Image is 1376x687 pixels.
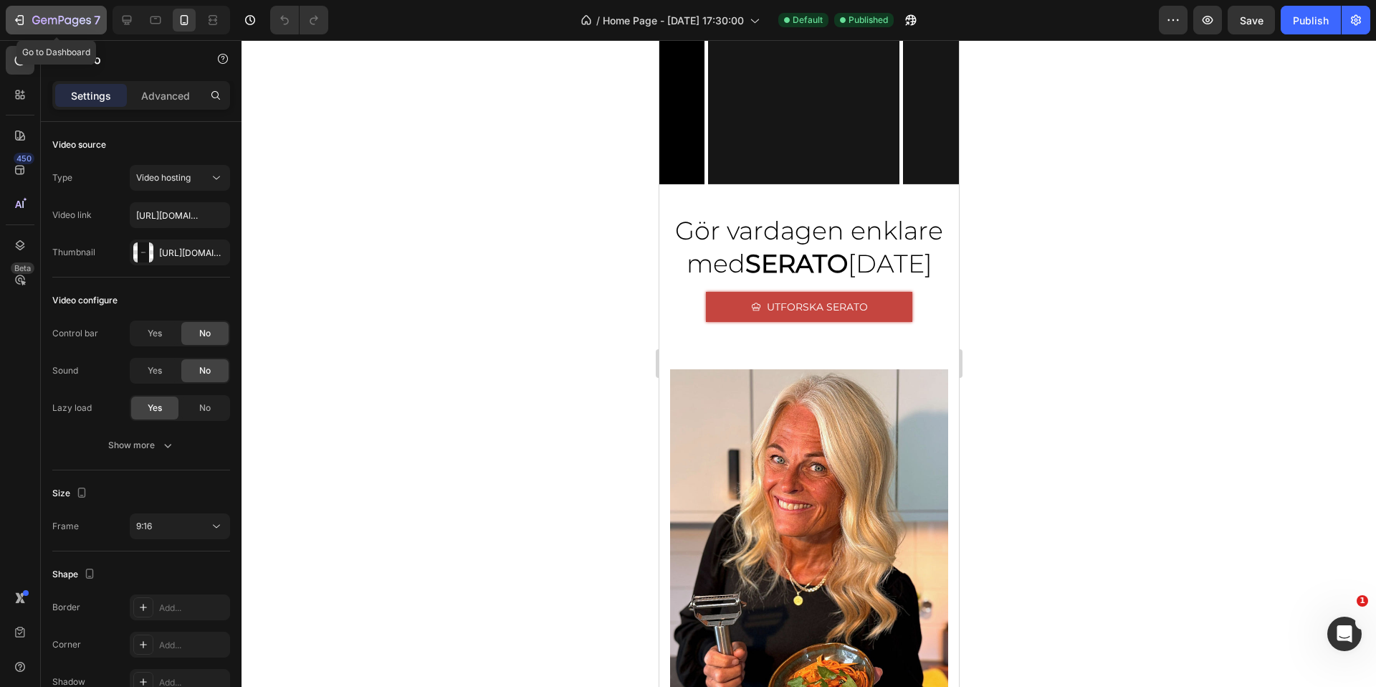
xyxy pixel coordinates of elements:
p: 7 [94,11,100,29]
div: Video configure [52,294,118,307]
button: Video hosting [130,165,230,191]
div: Show more [108,438,175,453]
span: Default [793,14,823,27]
div: Add... [159,639,226,652]
div: Control bar [52,327,98,340]
div: Shape [52,565,98,584]
button: Publish [1281,6,1341,34]
div: Video link [52,209,92,222]
span: No [199,402,211,414]
span: Yes [148,327,162,340]
div: Beta [11,262,34,274]
span: No [199,364,211,377]
div: Sound [52,364,78,377]
div: Size [52,484,90,503]
span: 1 [1357,595,1368,607]
span: / [596,13,600,28]
span: Video hosting [136,172,191,183]
p: Settings [71,88,111,103]
div: Video source [52,138,106,151]
iframe: Intercom live chat [1327,617,1362,651]
span: Published [849,14,888,27]
span: 9:16 [136,521,152,531]
span: No [199,327,211,340]
div: Type [52,171,72,184]
div: Publish [1293,13,1329,28]
span: Home Page - [DATE] 17:30:00 [603,13,744,28]
button: 9:16 [130,513,230,539]
span: Yes [148,364,162,377]
div: Lazy load [52,402,92,414]
div: Add... [159,602,226,615]
button: Show more [52,432,230,458]
span: Save [1240,14,1263,27]
div: Thumbnail [52,246,95,259]
p: Video [70,51,191,68]
p: Advanced [141,88,190,103]
input: Insert video url here [130,202,230,228]
button: Save [1228,6,1275,34]
div: [URL][DOMAIN_NAME] [159,247,226,260]
iframe: Design area [659,40,959,687]
div: 450 [14,153,34,164]
button: 7 [6,6,107,34]
span: Yes [148,402,162,414]
div: Undo/Redo [270,6,328,34]
div: Frame [52,520,79,533]
div: Corner [52,638,81,651]
div: Border [52,601,80,614]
